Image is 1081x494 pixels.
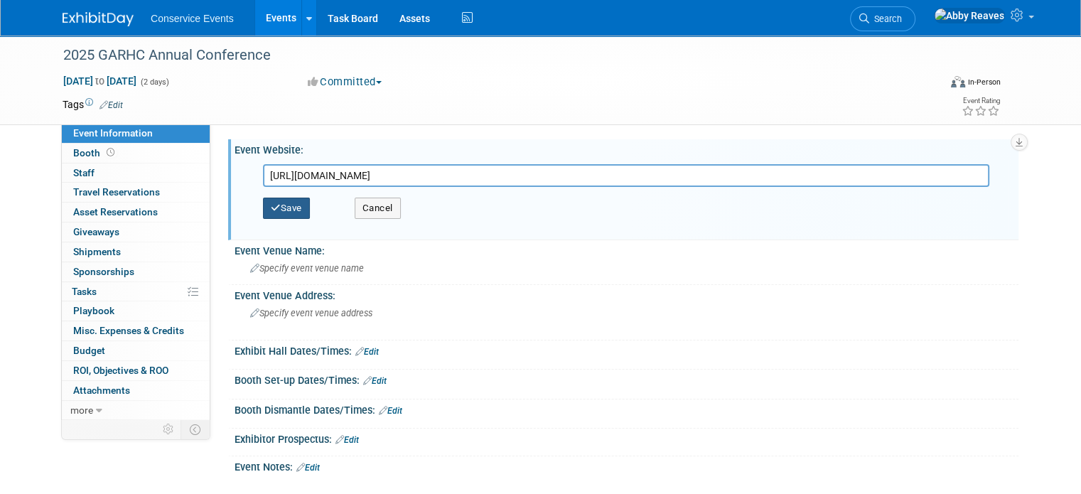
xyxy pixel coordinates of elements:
[73,266,134,277] span: Sponsorships
[62,321,210,340] a: Misc. Expenses & Credits
[62,163,210,183] a: Staff
[73,246,121,257] span: Shipments
[250,263,364,274] span: Specify event venue name
[62,401,210,420] a: more
[62,301,210,321] a: Playbook
[235,285,1018,303] div: Event Venue Address:
[104,147,117,158] span: Booth not reserved yet
[862,74,1001,95] div: Event Format
[235,139,1018,157] div: Event Website:
[934,8,1005,23] img: Abby Reaves
[363,376,387,386] a: Edit
[156,420,181,439] td: Personalize Event Tab Strip
[63,12,134,26] img: ExhibitDay
[63,97,123,112] td: Tags
[73,385,130,396] span: Attachments
[235,429,1018,447] div: Exhibitor Prospectus:
[73,127,153,139] span: Event Information
[62,144,210,163] a: Booth
[62,341,210,360] a: Budget
[62,361,210,380] a: ROI, Objectives & ROO
[263,164,989,187] input: Enter URL
[63,75,137,87] span: [DATE] [DATE]
[62,242,210,262] a: Shipments
[355,347,379,357] a: Edit
[62,222,210,242] a: Giveaways
[335,435,359,445] a: Edit
[850,6,915,31] a: Search
[62,183,210,202] a: Travel Reservations
[235,240,1018,258] div: Event Venue Name:
[73,305,114,316] span: Playbook
[93,75,107,87] span: to
[379,406,402,416] a: Edit
[296,463,320,473] a: Edit
[139,77,169,87] span: (2 days)
[73,226,119,237] span: Giveaways
[869,14,902,24] span: Search
[235,399,1018,418] div: Booth Dismantle Dates/Times:
[62,381,210,400] a: Attachments
[73,325,184,336] span: Misc. Expenses & Credits
[73,206,158,218] span: Asset Reservations
[303,75,387,90] button: Committed
[951,76,965,87] img: Format-Inperson.png
[151,13,234,24] span: Conservice Events
[72,286,97,297] span: Tasks
[70,404,93,416] span: more
[235,456,1018,475] div: Event Notes:
[62,282,210,301] a: Tasks
[73,167,95,178] span: Staff
[967,77,1001,87] div: In-Person
[62,203,210,222] a: Asset Reservations
[100,100,123,110] a: Edit
[263,198,310,219] button: Save
[235,370,1018,388] div: Booth Set-up Dates/Times:
[355,198,401,219] button: Cancel
[62,124,210,143] a: Event Information
[235,340,1018,359] div: Exhibit Hall Dates/Times:
[181,420,210,439] td: Toggle Event Tabs
[250,308,372,318] span: Specify event venue address
[962,97,1000,104] div: Event Rating
[73,365,168,376] span: ROI, Objectives & ROO
[62,262,210,281] a: Sponsorships
[73,345,105,356] span: Budget
[58,43,921,68] div: 2025 GARHC Annual Conference
[73,147,117,159] span: Booth
[73,186,160,198] span: Travel Reservations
